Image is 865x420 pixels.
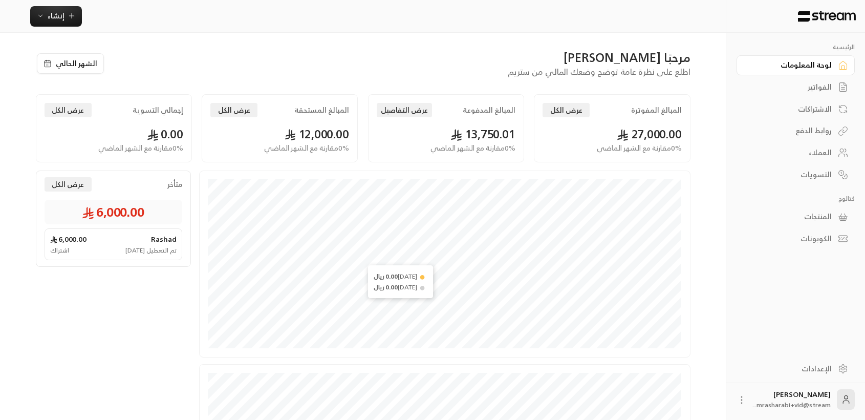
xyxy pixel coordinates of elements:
[50,246,69,255] span: اشتراك
[463,105,515,115] h2: المبالغ المدفوعة
[749,212,832,222] div: المنتجات
[617,123,682,144] span: 27,000.00
[749,125,832,136] div: روابط الدفع
[450,123,515,144] span: 13,750.01
[749,104,832,114] div: الاشتراكات
[597,143,682,154] span: 0 % مقارنة مع الشهر الماضي
[377,103,432,117] button: عرض التفاصيل
[167,179,182,190] span: متأخر
[45,177,92,192] button: عرض الكل
[264,143,349,154] span: 0 % مقارنة مع الشهر الماضي
[210,103,257,117] button: عرض الكل
[737,229,855,249] a: الكوبونات
[508,65,690,79] span: اطلع على نظرة عامة توضح وضعك المالي من ستريم
[737,121,855,141] a: روابط الدفع
[737,359,855,379] a: الإعدادات
[133,105,183,115] h2: إجمالي التسوية
[285,123,350,144] span: 12,000.00
[737,164,855,184] a: التسويات
[98,143,183,154] span: 0 % مقارنة مع الشهر الماضي
[45,228,183,260] a: Rashad6,000.00 تم التعطيل [DATE]اشتراك
[430,143,515,154] span: 0 % مقارنة مع الشهر الماضي
[50,234,86,244] span: 6,000.00
[737,207,855,227] a: المنتجات
[82,204,144,220] span: 6,000.00
[749,60,832,70] div: لوحة المعلومات
[151,234,177,244] span: Rashad
[45,103,92,117] button: عرض الكل
[753,400,831,410] span: mrasharabi+vid@stream...
[737,143,855,163] a: العملاء
[749,234,832,244] div: الكوبونات
[37,53,104,74] button: الشهر الحالي
[737,55,855,75] a: لوحة المعلومات
[749,82,832,92] div: الفواتير
[753,389,831,410] div: [PERSON_NAME]
[737,77,855,97] a: الفواتير
[543,103,590,117] button: عرض الكل
[125,246,177,255] span: تم التعطيل [DATE]
[631,105,682,115] h2: المبالغ المفوترة
[749,364,832,374] div: الإعدادات
[48,9,64,22] span: إنشاء
[797,11,857,22] img: Logo
[737,99,855,119] a: الاشتراكات
[294,105,349,115] h2: المبالغ المستحقة
[749,148,832,158] div: العملاء
[30,6,82,27] button: إنشاء
[147,123,183,144] span: 0.00
[115,49,690,66] div: مرحبًا [PERSON_NAME]
[737,43,855,51] p: الرئيسية
[737,195,855,203] p: كتالوج
[749,170,832,180] div: التسويات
